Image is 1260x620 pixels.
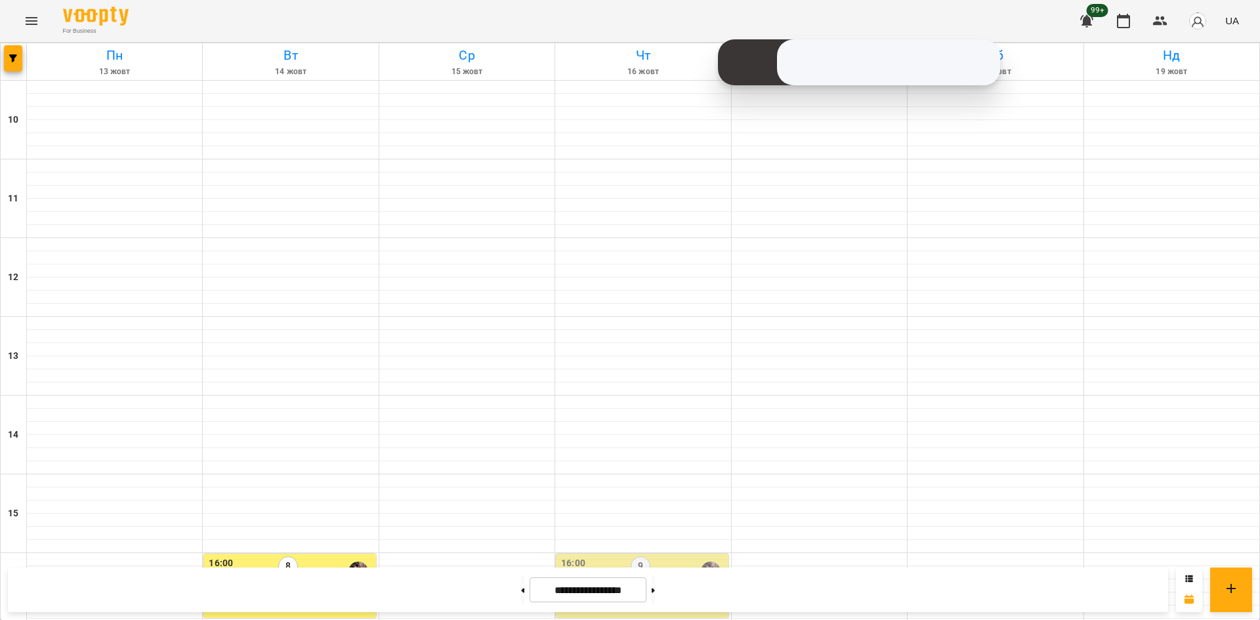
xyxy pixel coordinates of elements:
label: 16:00 [209,556,233,571]
h6: 14 жовт [205,66,376,78]
h6: 13 жовт [29,66,200,78]
h6: 12 [8,270,18,285]
button: Menu [16,5,47,37]
img: avatar_s.png [1188,12,1207,30]
label: 16:00 [561,556,585,571]
span: UA [1225,14,1239,28]
label: 9 [631,556,650,576]
h6: Вт [205,45,376,66]
h6: 13 [8,349,18,363]
button: UA [1220,9,1244,33]
h6: 11 [8,192,18,206]
h6: Пн [29,45,200,66]
h6: 10 [8,113,18,127]
h6: 16 жовт [557,66,728,78]
h6: Чт [557,45,728,66]
span: 99+ [1087,4,1108,17]
h6: 15 жовт [381,66,553,78]
h6: 19 жовт [1086,66,1257,78]
img: Voopty Logo [63,7,129,26]
h6: 14 [8,428,18,442]
h6: 15 [8,506,18,521]
span: For Business [63,27,129,35]
h6: Нд [1086,45,1257,66]
h6: Ср [381,45,553,66]
label: 8 [278,556,298,576]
